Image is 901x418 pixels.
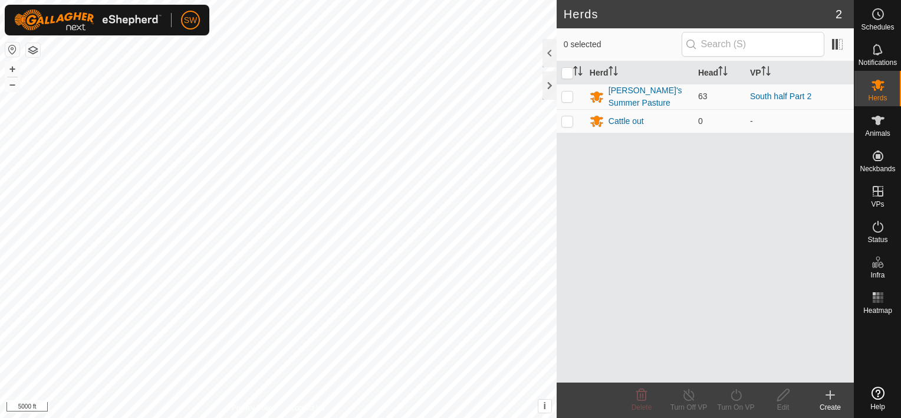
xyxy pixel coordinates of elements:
p-sorticon: Activate to sort [609,68,618,77]
button: + [5,62,19,76]
span: 0 selected [564,38,682,51]
div: Edit [759,402,807,413]
button: Map Layers [26,43,40,57]
button: Reset Map [5,43,19,57]
span: SW [184,14,198,27]
p-sorticon: Activate to sort [573,68,583,77]
button: i [538,400,551,413]
span: Help [870,403,885,410]
img: Gallagher Logo [14,9,162,31]
th: VP [745,61,854,84]
a: Privacy Policy [232,403,276,413]
span: Neckbands [860,165,895,172]
th: Herd [585,61,693,84]
span: Delete [632,403,652,412]
a: Contact Us [290,403,325,413]
span: 63 [698,92,708,101]
div: Cattle out [609,115,644,128]
p-sorticon: Activate to sort [761,68,771,77]
span: Schedules [861,24,894,31]
button: – [5,77,19,92]
span: 2 [836,5,842,23]
div: Create [807,402,854,413]
span: Animals [865,130,890,137]
h2: Herds [564,7,836,21]
span: Heatmap [863,307,892,314]
span: Herds [868,94,887,102]
div: Turn On VP [712,402,759,413]
a: Help [854,382,901,415]
span: 0 [698,116,703,126]
th: Head [693,61,745,84]
div: Turn Off VP [665,402,712,413]
span: Notifications [859,59,897,66]
td: - [745,109,854,133]
a: South half Part 2 [750,92,811,101]
div: [PERSON_NAME]'s Summer Pasture [609,84,689,109]
span: Infra [870,272,884,279]
span: Status [867,236,887,243]
input: Search (S) [682,32,824,57]
span: i [544,401,546,411]
p-sorticon: Activate to sort [718,68,728,77]
span: VPs [871,201,884,208]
